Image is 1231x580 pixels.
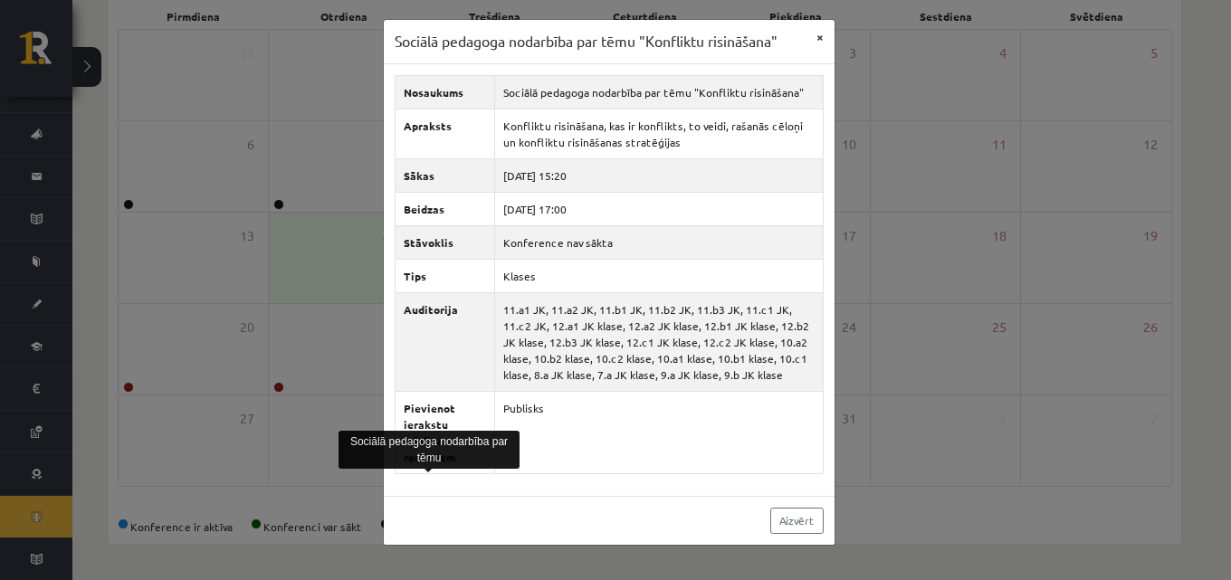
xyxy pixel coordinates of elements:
button: × [806,20,835,54]
th: Stāvoklis [395,225,495,259]
td: Publisks [495,391,823,473]
td: Sociālā pedagoga nodarbība par tēmu "Konfliktu risināšana" [495,75,823,109]
h3: Sociālā pedagoga nodarbība par tēmu "Konfliktu risināšana" [395,31,778,52]
th: Auditorija [395,292,495,391]
td: Klases [495,259,823,292]
th: Pievienot ierakstu mācību resursiem [395,391,495,473]
td: Konference nav sākta [495,225,823,259]
th: Beidzas [395,192,495,225]
th: Apraksts [395,109,495,158]
a: Aizvērt [770,508,824,534]
th: Tips [395,259,495,292]
th: Nosaukums [395,75,495,109]
td: [DATE] 17:00 [495,192,823,225]
td: Konfliktu risināšana, kas ir konflikts, to veidi, rašanās cēloņi un konfliktu risināšanas stratēģ... [495,109,823,158]
th: Sākas [395,158,495,192]
td: [DATE] 15:20 [495,158,823,192]
td: 11.a1 JK, 11.a2 JK, 11.b1 JK, 11.b2 JK, 11.b3 JK, 11.c1 JK, 11.c2 JK, 12.a1 JK klase, 12.a2 JK kl... [495,292,823,391]
div: Sociālā pedagoga nodarbība par tēmu [339,431,520,469]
